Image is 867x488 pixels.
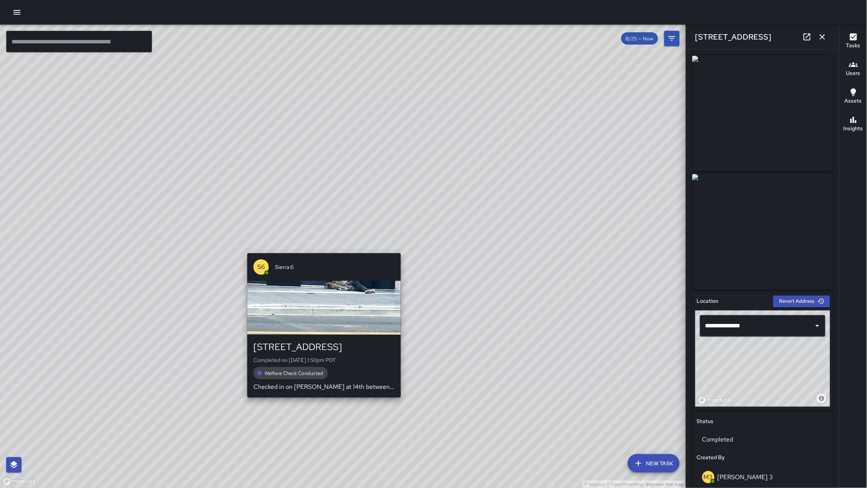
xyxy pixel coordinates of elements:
[253,356,395,364] p: Completed on [DATE] 1:50pm PDT
[275,263,395,271] span: Sierra 6
[621,35,658,42] span: 8/25 — Now
[257,262,265,272] p: S6
[702,435,823,444] p: Completed
[697,453,725,462] h6: Created By
[692,174,833,289] img: request_images%2Fc316f3b0-81f4-11f0-b2ee-ab9f3ca1cdd5
[664,31,680,46] button: Filters
[840,28,867,55] button: Tasks
[697,297,719,305] h6: Location
[773,295,830,307] button: Revert Address
[253,382,395,392] p: Checked in on [PERSON_NAME] at 14th between [GEOGRAPHIC_DATA] and [GEOGRAPHIC_DATA]. He is curren...
[247,253,401,398] button: S6Sierra 6[STREET_ADDRESS]Completed on [DATE] 1:50pm PDTWelfare Check ConductedChecked in on [PER...
[840,55,867,83] button: Users
[840,83,867,111] button: Assets
[260,370,328,377] span: Welfare Check Conducted
[845,97,862,105] h6: Assets
[844,124,863,133] h6: Insights
[253,341,395,353] div: [STREET_ADDRESS]
[840,111,867,138] button: Insights
[692,56,833,171] img: request_images%2Fc219a7f0-81f4-11f0-b2ee-ab9f3ca1cdd5
[697,417,714,426] h6: Status
[695,31,772,43] h6: [STREET_ADDRESS]
[812,320,823,331] button: Open
[846,69,860,78] h6: Users
[846,41,860,50] h6: Tasks
[628,454,680,473] button: New Task
[704,473,713,482] p: M3
[718,473,773,481] p: [PERSON_NAME] 3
